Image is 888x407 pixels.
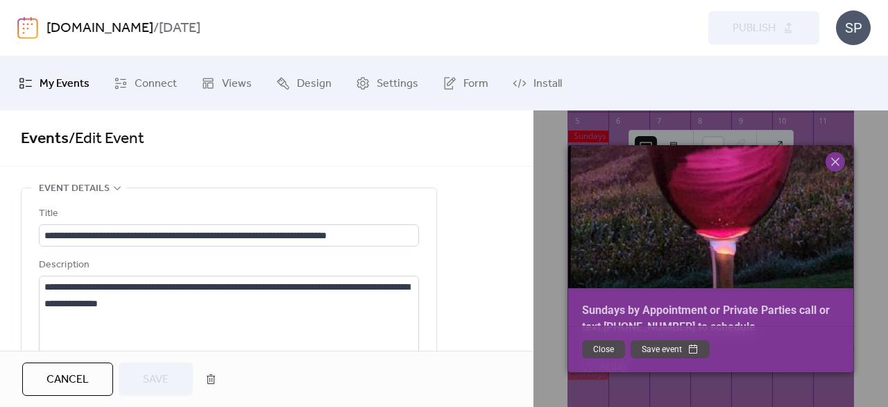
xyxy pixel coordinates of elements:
div: SP [836,10,871,45]
span: Connect [135,73,177,95]
span: Form [463,73,488,95]
span: / Edit Event [69,124,144,154]
span: My Events [40,73,89,95]
a: Views [191,62,262,105]
span: Settings [377,73,418,95]
span: Design [297,73,332,95]
div: Description [39,257,416,274]
b: [DATE] [159,15,200,42]
div: Title [39,206,416,222]
a: Events [21,124,69,154]
a: [DOMAIN_NAME] [46,15,153,42]
a: My Events [8,62,100,105]
button: Close [582,340,625,358]
span: Event details [39,181,110,197]
a: Design [266,62,342,105]
span: Install [533,73,562,95]
a: Form [432,62,499,105]
img: logo [17,17,38,39]
button: Cancel [22,363,113,396]
a: Install [502,62,572,105]
b: / [153,15,159,42]
a: Settings [345,62,429,105]
span: Cancel [46,372,89,388]
button: Save event [631,340,710,358]
span: Views [222,73,252,95]
a: Connect [103,62,187,105]
div: Sundays by Appointment or Private Parties call or text [PHONE_NUMBER] to schedule [568,302,853,335]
